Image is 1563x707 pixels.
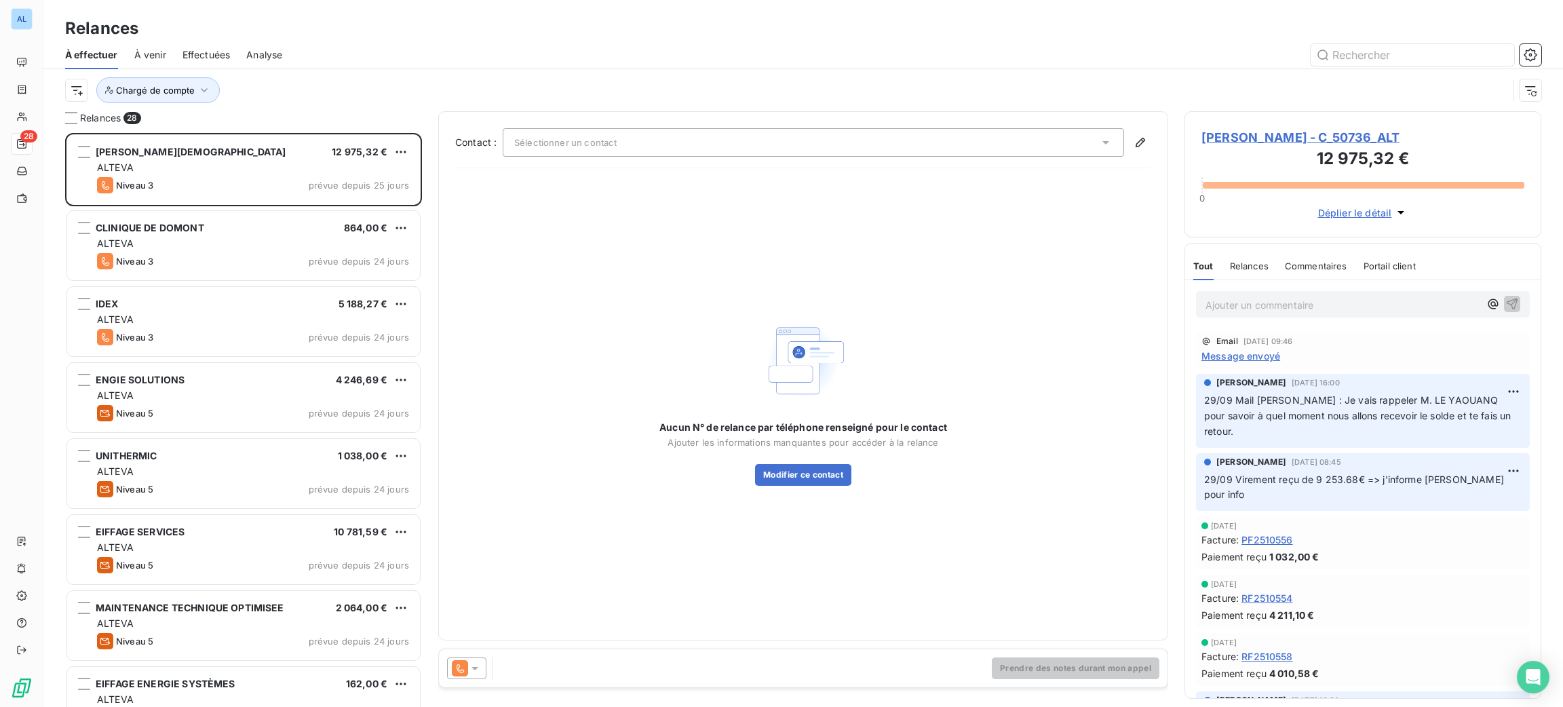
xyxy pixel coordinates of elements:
span: Email [1216,337,1238,345]
span: [PERSON_NAME] [1216,377,1286,389]
span: [PERSON_NAME] [1216,694,1286,706]
span: 28 [20,130,37,142]
span: Facture : [1201,533,1239,547]
span: PF2510556 [1241,533,1292,547]
span: Niveau 3 [116,332,153,343]
span: MAINTENANCE TECHNIQUE OPTIMISEE [96,602,284,613]
span: prévue depuis 25 jours [309,180,409,191]
img: Logo LeanPay [11,677,33,699]
span: prévue depuis 24 jours [309,560,409,571]
button: Déplier le détail [1314,205,1412,221]
span: Facture : [1201,649,1239,664]
span: 4 246,69 € [336,374,388,385]
span: Paiement reçu [1201,550,1267,564]
span: 4 211,10 € [1269,608,1315,622]
div: grid [65,133,422,707]
span: [DATE] 08:45 [1292,458,1341,466]
span: 1 032,00 € [1269,550,1319,564]
span: Niveau 5 [116,560,153,571]
span: 0 [1199,193,1205,204]
span: EIFFAGE ENERGIE SYSTÈMES [96,678,235,689]
span: ALTEVA [97,389,134,401]
span: Portail client [1364,261,1416,271]
span: Déplier le détail [1318,206,1392,220]
span: [DATE] 10:21 [1292,696,1338,704]
span: prévue depuis 24 jours [309,636,409,647]
span: 5 188,27 € [339,298,388,309]
span: prévue depuis 24 jours [309,484,409,495]
span: Niveau 3 [116,256,153,267]
button: Modifier ce contact [755,464,851,486]
span: Niveau 5 [116,408,153,419]
span: Tout [1193,261,1214,271]
span: À venir [134,48,166,62]
span: RF2510558 [1241,649,1292,664]
span: UNITHERMIC [96,450,157,461]
span: Paiement reçu [1201,666,1267,681]
span: 10 781,59 € [334,526,387,537]
span: ALTEVA [97,541,134,553]
span: [DATE] [1211,638,1237,647]
span: Chargé de compte [116,85,195,96]
h3: 12 975,32 € [1201,147,1524,174]
span: Niveau 5 [116,484,153,495]
span: 2 064,00 € [336,602,388,613]
span: ALTEVA [97,617,134,629]
span: Aucun N° de relance par téléphone renseigné pour le contact [659,421,947,434]
span: [DATE] 09:46 [1243,337,1293,345]
span: ALTEVA [97,465,134,477]
span: Analyse [246,48,282,62]
span: 12 975,32 € [332,146,387,157]
span: 1 038,00 € [338,450,388,461]
span: 4 010,58 € [1269,666,1319,681]
span: RF2510554 [1241,591,1292,605]
span: [PERSON_NAME] - C_50736_ALT [1201,128,1524,147]
span: Niveau 5 [116,636,153,647]
span: 864,00 € [344,222,387,233]
span: [DATE] [1211,522,1237,530]
span: [DATE] [1211,580,1237,588]
span: ALTEVA [97,313,134,325]
span: ALTEVA [97,161,134,173]
span: ENGIE SOLUTIONS [96,374,185,385]
span: ALTEVA [97,693,134,705]
span: [PERSON_NAME] [1216,456,1286,468]
span: 29/09 Mail [PERSON_NAME] : Je vais rappeler M. LE YAOUANQ pour savoir à quel moment nous allons r... [1204,394,1514,437]
span: IDEX [96,298,119,309]
span: [PERSON_NAME][DEMOGRAPHIC_DATA] [96,146,286,157]
span: EIFFAGE SERVICES [96,526,185,537]
span: Message envoyé [1201,349,1280,363]
h3: Relances [65,16,138,41]
span: 28 [123,112,140,124]
span: Sélectionner un contact [514,137,617,148]
span: Commentaires [1285,261,1347,271]
span: 29/09 Virement reçu de 9 253.68€ => j'informe [PERSON_NAME] pour info [1204,474,1507,501]
button: Chargé de compte [96,77,220,103]
span: [DATE] 16:00 [1292,379,1340,387]
span: 162,00 € [346,678,387,689]
span: CLINIQUE DE DOMONT [96,222,204,233]
div: AL [11,8,33,30]
span: ALTEVA [97,237,134,249]
span: Paiement reçu [1201,608,1267,622]
span: prévue depuis 24 jours [309,408,409,419]
span: Ajouter les informations manquantes pour accéder à la relance [668,437,938,448]
span: À effectuer [65,48,118,62]
img: Empty state [760,317,847,404]
span: Facture : [1201,591,1239,605]
span: Effectuées [182,48,231,62]
span: Niveau 3 [116,180,153,191]
span: Relances [80,111,121,125]
span: Relances [1230,261,1269,271]
span: prévue depuis 24 jours [309,256,409,267]
div: Open Intercom Messenger [1517,661,1549,693]
button: Prendre des notes durant mon appel [992,657,1159,679]
span: prévue depuis 24 jours [309,332,409,343]
label: Contact : [455,136,503,149]
input: Rechercher [1311,44,1514,66]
